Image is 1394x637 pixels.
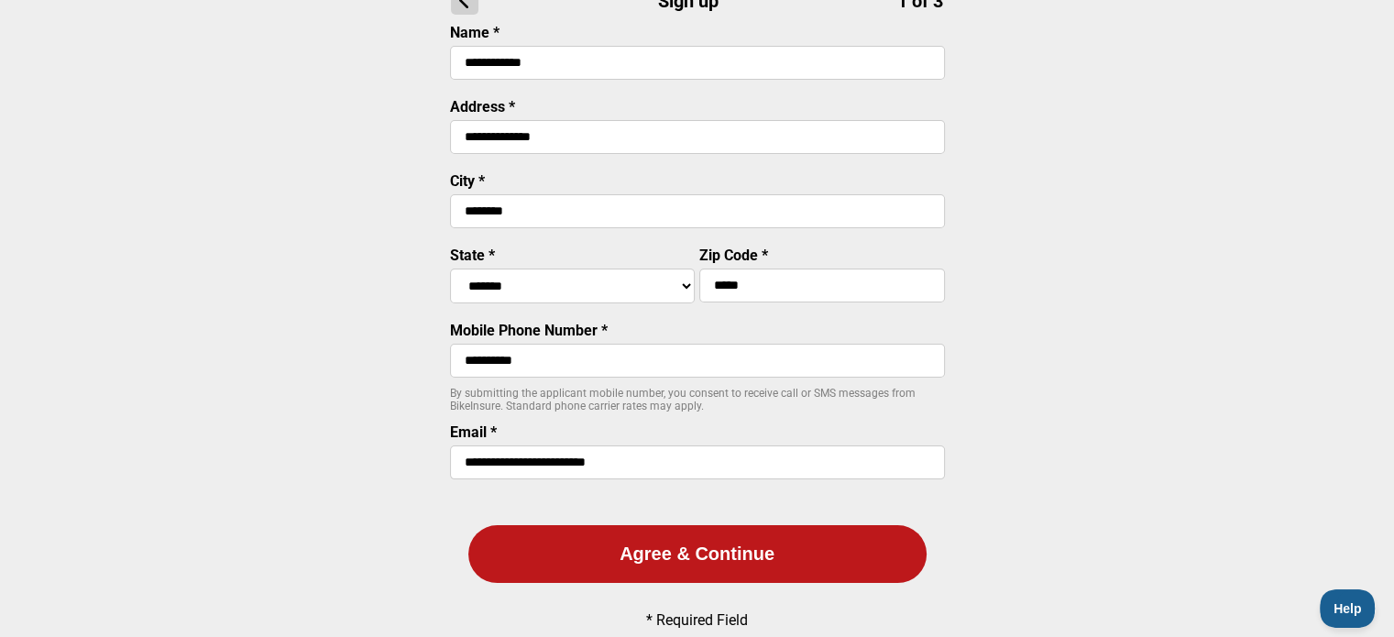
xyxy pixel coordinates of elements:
[450,98,515,115] label: Address *
[1320,589,1376,628] iframe: Toggle Customer Support
[450,172,485,190] label: City *
[450,322,608,339] label: Mobile Phone Number *
[468,525,927,583] button: Agree & Continue
[699,247,768,264] label: Zip Code *
[450,423,497,441] label: Email *
[450,247,495,264] label: State *
[450,24,499,41] label: Name *
[450,387,945,412] p: By submitting the applicant mobile number, you consent to receive call or SMS messages from BikeI...
[646,611,748,629] p: * Required Field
